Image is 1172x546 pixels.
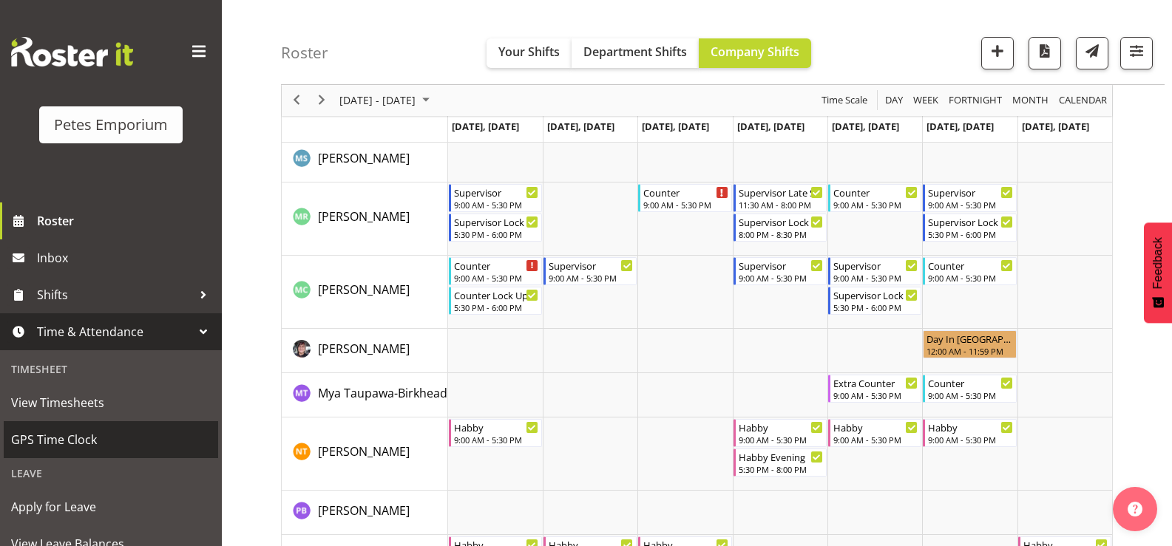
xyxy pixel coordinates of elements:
div: next period [309,85,334,116]
div: 9:00 AM - 5:30 PM [643,199,728,211]
span: [DATE] - [DATE] [338,92,417,110]
div: Melissa Cowen"s event - Supervisor Begin From Thursday, October 9, 2025 at 9:00:00 AM GMT+13:00 E... [734,257,827,285]
div: Melissa Cowen"s event - Counter Begin From Saturday, October 11, 2025 at 9:00:00 AM GMT+13:00 End... [923,257,1016,285]
div: Timesheet [4,354,218,384]
div: Supervisor [928,185,1012,199]
span: Time Scale [820,92,869,110]
button: Timeline Week [911,92,941,110]
div: 9:00 AM - 5:30 PM [549,272,633,284]
div: previous period [284,85,309,116]
div: Nicole Thomson"s event - Habby Evening Begin From Thursday, October 9, 2025 at 5:30:00 PM GMT+13:... [734,448,827,477]
h4: Roster [281,44,328,61]
div: Melanie Richardson"s event - Supervisor Lock Up Begin From Thursday, October 9, 2025 at 8:00:00 P... [734,214,827,242]
div: 9:00 AM - 5:30 PM [928,389,1012,401]
button: Timeline Day [883,92,906,110]
div: Melissa Cowen"s event - Supervisor Begin From Friday, October 10, 2025 at 9:00:00 AM GMT+13:00 En... [828,257,921,285]
div: Melanie Richardson"s event - Counter Begin From Wednesday, October 8, 2025 at 9:00:00 AM GMT+13:0... [638,184,731,212]
span: [PERSON_NAME] [318,502,410,519]
span: GPS Time Clock [11,429,211,451]
div: Melissa Cowen"s event - Supervisor Begin From Tuesday, October 7, 2025 at 9:00:00 AM GMT+13:00 En... [543,257,637,285]
span: Company Shifts [711,44,799,60]
span: [DATE], [DATE] [832,120,899,133]
span: Mya Taupawa-Birkhead [318,385,447,401]
div: Melissa Cowen"s event - Supervisor Lock Up Begin From Friday, October 10, 2025 at 5:30:00 PM GMT+... [828,287,921,315]
div: 9:00 AM - 5:30 PM [454,272,538,284]
div: 9:00 AM - 5:30 PM [928,199,1012,211]
div: Supervisor Late Shift [739,185,823,199]
div: Petes Emporium [54,114,168,136]
div: Supervisor Lock Up [454,214,538,229]
button: Your Shifts [487,38,572,68]
td: Melanie Richardson resource [282,182,448,256]
div: Melissa Cowen"s event - Counter Begin From Monday, October 6, 2025 at 9:00:00 AM GMT+13:00 Ends A... [449,257,542,285]
div: Habby [454,420,538,434]
div: Supervisor Lock Up [833,287,918,302]
a: [PERSON_NAME] [318,208,410,225]
td: Maureen Sellwood resource [282,138,448,182]
div: Counter [643,185,728,199]
span: [PERSON_NAME] [318,281,410,298]
span: [DATE], [DATE] [927,120,994,133]
button: Feedback - Show survey [1144,222,1172,323]
span: calendar [1057,92,1108,110]
span: [DATE], [DATE] [1022,120,1089,133]
button: Add a new shift [981,37,1014,69]
span: Time & Attendance [37,321,192,343]
div: Habby Evening [739,449,823,464]
div: Leave [4,458,218,488]
img: Rosterit website logo [11,37,133,66]
span: [PERSON_NAME] [318,341,410,357]
span: Inbox [37,247,214,269]
div: 9:00 AM - 5:30 PM [833,434,918,446]
span: Week [912,92,940,110]
div: Melanie Richardson"s event - Counter Begin From Friday, October 10, 2025 at 9:00:00 AM GMT+13:00 ... [828,184,921,212]
span: Your Shifts [498,44,560,60]
button: Company Shifts [699,38,811,68]
div: Mya Taupawa-Birkhead"s event - Extra Counter Begin From Friday, October 10, 2025 at 9:00:00 AM GM... [828,375,921,403]
a: [PERSON_NAME] [318,502,410,519]
div: Melanie Richardson"s event - Supervisor Begin From Saturday, October 11, 2025 at 9:00:00 AM GMT+1... [923,184,1016,212]
div: 8:00 PM - 8:30 PM [739,228,823,240]
span: [DATE], [DATE] [642,120,709,133]
span: [DATE], [DATE] [452,120,519,133]
a: Mya Taupawa-Birkhead [318,384,447,402]
div: Counter [928,375,1012,390]
div: Counter [454,258,538,273]
div: 5:30 PM - 6:00 PM [454,301,538,313]
div: 5:30 PM - 6:00 PM [928,228,1012,240]
span: Shifts [37,284,192,306]
td: Mya Taupawa-Birkhead resource [282,373,448,417]
a: [PERSON_NAME] [318,340,410,358]
a: GPS Time Clock [4,421,218,458]
a: [PERSON_NAME] [318,443,410,460]
div: 5:30 PM - 6:00 PM [833,301,918,313]
div: 5:30 PM - 8:00 PM [739,463,823,475]
div: Counter [928,258,1012,273]
div: Nicole Thomson"s event - Habby Begin From Friday, October 10, 2025 at 9:00:00 AM GMT+13:00 Ends A... [828,419,921,447]
div: Supervisor [739,258,823,273]
div: Melanie Richardson"s event - Supervisor Lock Up Begin From Saturday, October 11, 2025 at 5:30:00 ... [923,214,1016,242]
div: Habby [833,420,918,434]
button: Time Scale [819,92,870,110]
span: Feedback [1151,237,1165,289]
div: Counter Lock Up [454,287,538,302]
div: 9:00 AM - 5:30 PM [928,434,1012,446]
div: Supervisor Lock Up [928,214,1012,229]
div: Supervisor Lock Up [739,214,823,229]
div: 9:00 AM - 5:30 PM [928,272,1012,284]
span: View Timesheets [11,392,211,414]
div: October 06 - 12, 2025 [334,85,438,116]
button: Timeline Month [1010,92,1051,110]
div: 9:00 AM - 5:30 PM [739,272,823,284]
div: Habby [928,420,1012,434]
div: 9:00 AM - 5:30 PM [739,434,823,446]
div: Melanie Richardson"s event - Supervisor Lock Up Begin From Monday, October 6, 2025 at 5:30:00 PM ... [449,214,542,242]
td: Melissa Cowen resource [282,256,448,329]
div: Melanie Richardson"s event - Supervisor Late Shift Begin From Thursday, October 9, 2025 at 11:30:... [734,184,827,212]
button: Fortnight [946,92,1005,110]
td: Peter Bunn resource [282,491,448,535]
span: Apply for Leave [11,496,211,518]
div: 11:30 AM - 8:00 PM [739,199,823,211]
td: Nicole Thomson resource [282,417,448,491]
